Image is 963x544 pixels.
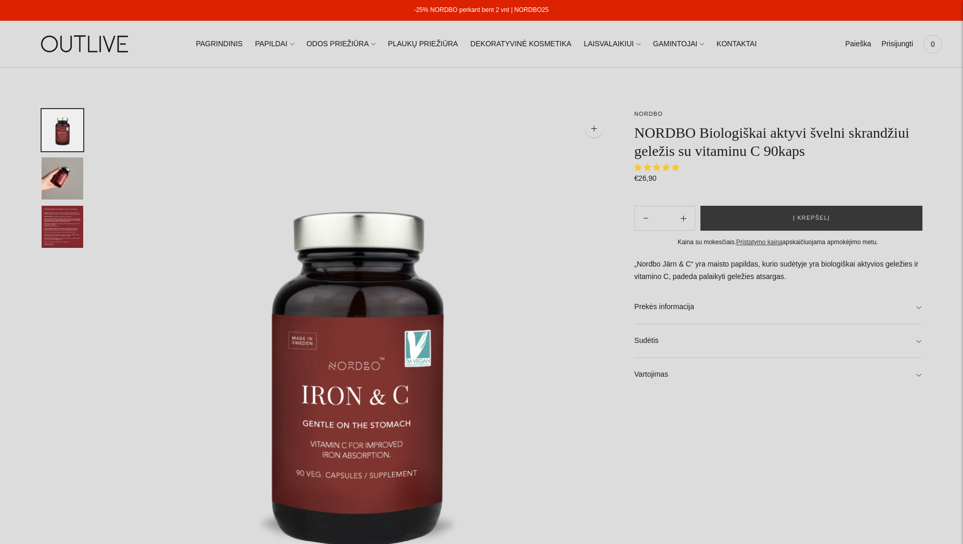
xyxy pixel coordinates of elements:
a: GAMINTOJAI [653,33,704,56]
a: LAISVALAIKIUI [584,33,641,56]
a: Paieška [845,33,871,56]
button: Į krepšelį [700,206,922,231]
a: PAGRINDINIS [196,33,243,56]
a: Prisijungti [881,33,913,56]
input: Product quantity [657,211,672,226]
button: Translation missing: en.general.accessibility.image_thumbail [42,109,83,151]
span: 5.00 stars [634,163,681,171]
button: Translation missing: en.general.accessibility.image_thumbail [42,157,83,200]
a: DEKORATYVINĖ KOSMETIKA [471,33,571,56]
a: NORDBO [634,111,663,117]
a: Vartojimas [634,358,921,391]
a: KONTAKTAI [717,33,757,56]
span: Į krepšelį [793,213,830,223]
button: Subtract product quantity [672,206,695,231]
h1: NORDBO Biologiškai aktyvi švelni skrandžiui geležis su vitaminu C 90kaps [634,124,921,160]
p: „Nordbo Järn & C“ yra maisto papildas, kurio sudėtyje yra biologiškai aktyvios geležies ir vitami... [634,258,921,283]
a: ODOS PRIEŽIŪRA [306,33,375,56]
img: OUTLIVE [21,26,151,62]
button: Translation missing: en.general.accessibility.image_thumbail [42,206,83,248]
a: -25% NORDBO perkant bent 2 vnt | NORDBO25 [414,6,549,14]
a: Sudėtis [634,324,921,357]
button: Add product quantity [635,206,657,231]
a: 0 [923,33,942,56]
span: €26,90 [634,174,657,182]
div: Kaina su mokesčiais. apskaičiuojama apmokėjimo metu. [634,237,921,248]
span: 0 [926,37,940,51]
a: Pristatymo kaina [736,238,783,246]
a: PLAUKŲ PRIEŽIŪRA [388,33,458,56]
a: PAPILDAI [255,33,294,56]
a: Prekės informacija [634,290,921,324]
